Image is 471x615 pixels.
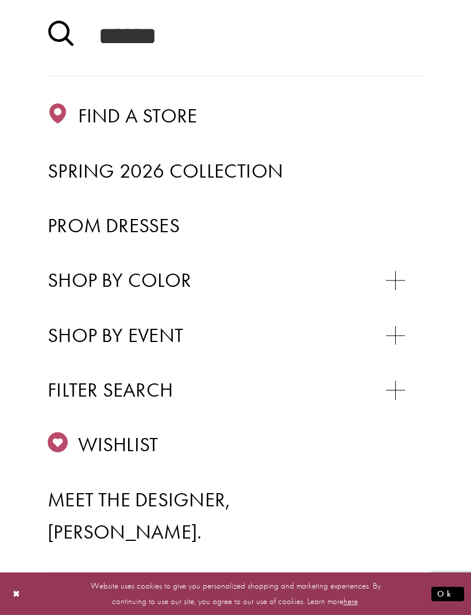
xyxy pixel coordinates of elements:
span: Wishlist [78,432,159,457]
button: Close Dialog [7,584,26,604]
a: here [343,595,358,607]
button: Submit Search [48,16,74,56]
span: Prom Dresses [48,213,180,238]
a: Prom Dresses [48,210,423,242]
a: Wishlist [48,429,423,461]
span: Spring 2026 Collection [48,158,283,183]
p: Website uses cookies to give you personalized shopping and marketing experiences. By continuing t... [83,578,388,609]
button: Submit Dialog [431,587,464,601]
a: Meet the designer, [PERSON_NAME]. [48,484,423,548]
a: Find a store [48,100,423,132]
a: Spring 2026 Collection [48,155,423,187]
span: Find a store [78,103,198,128]
span: Meet the designer, [PERSON_NAME]. [48,487,231,544]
